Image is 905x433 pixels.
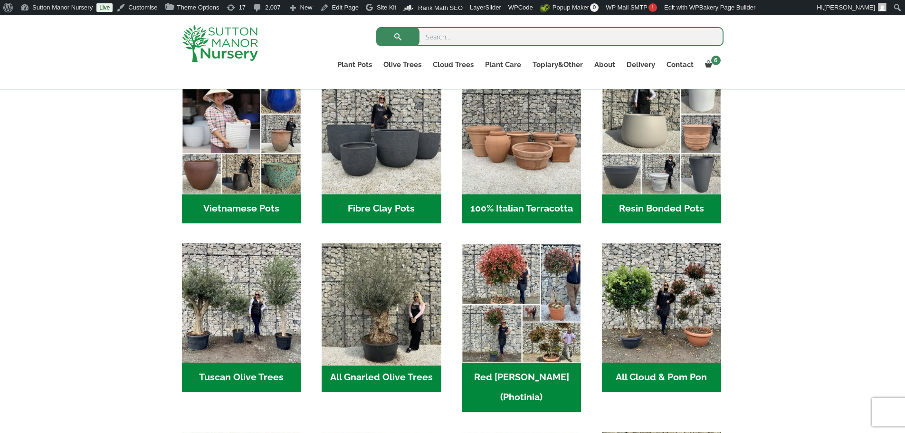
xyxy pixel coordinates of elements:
[589,58,621,71] a: About
[322,75,441,223] a: Visit product category Fibre Clay Pots
[602,243,721,392] a: Visit product category All Cloud & Pom Pon
[182,243,301,392] a: Visit product category Tuscan Olive Trees
[824,4,875,11] span: [PERSON_NAME]
[602,194,721,224] h2: Resin Bonded Pots
[182,194,301,224] h2: Vietnamese Pots
[322,75,441,194] img: Home - 8194B7A3 2818 4562 B9DD 4EBD5DC21C71 1 105 c 1
[602,75,721,223] a: Visit product category Resin Bonded Pots
[332,58,378,71] a: Plant Pots
[602,363,721,392] h2: All Cloud & Pom Pon
[427,58,479,71] a: Cloud Trees
[590,3,599,12] span: 0
[319,241,444,366] img: Home - 5833C5B7 31D0 4C3A 8E42 DB494A1738DB
[182,75,301,223] a: Visit product category Vietnamese Pots
[418,4,463,11] span: Rank Math SEO
[711,56,721,65] span: 6
[462,363,581,412] h2: Red [PERSON_NAME] (Photinia)
[182,75,301,194] img: Home - 6E921A5B 9E2F 4B13 AB99 4EF601C89C59 1 105 c
[378,58,427,71] a: Olive Trees
[376,27,724,46] input: Search...
[602,243,721,363] img: Home - A124EB98 0980 45A7 B835 C04B779F7765
[182,243,301,363] img: Home - 7716AD77 15EA 4607 B135 B37375859F10
[527,58,589,71] a: Topiary&Other
[96,3,113,12] a: Live
[182,25,258,62] img: logo
[322,363,441,392] h2: All Gnarled Olive Trees
[377,4,396,11] span: Site Kit
[661,58,699,71] a: Contact
[322,194,441,224] h2: Fibre Clay Pots
[648,3,657,12] span: !
[322,243,441,392] a: Visit product category All Gnarled Olive Trees
[462,243,581,363] img: Home - F5A23A45 75B5 4929 8FB2 454246946332
[462,75,581,194] img: Home - 1B137C32 8D99 4B1A AA2F 25D5E514E47D 1 105 c
[621,58,661,71] a: Delivery
[479,58,527,71] a: Plant Care
[462,194,581,224] h2: 100% Italian Terracotta
[462,243,581,412] a: Visit product category Red Robin (Photinia)
[462,75,581,223] a: Visit product category 100% Italian Terracotta
[699,58,724,71] a: 6
[182,363,301,392] h2: Tuscan Olive Trees
[602,75,721,194] img: Home - 67232D1B A461 444F B0F6 BDEDC2C7E10B 1 105 c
